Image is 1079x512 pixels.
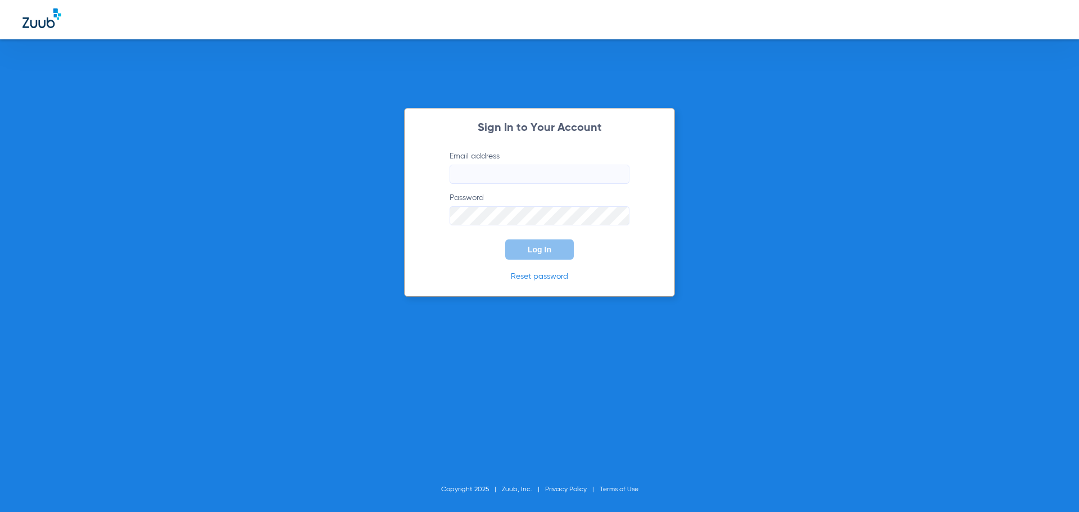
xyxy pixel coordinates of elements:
li: Zuub, Inc. [502,484,545,495]
h2: Sign In to Your Account [433,123,646,134]
a: Terms of Use [600,486,638,493]
button: Log In [505,239,574,260]
img: Zuub Logo [22,8,61,28]
a: Privacy Policy [545,486,587,493]
label: Password [450,192,629,225]
a: Reset password [511,273,568,280]
label: Email address [450,151,629,184]
span: Log In [528,245,551,254]
input: Password [450,206,629,225]
input: Email address [450,165,629,184]
li: Copyright 2025 [441,484,502,495]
